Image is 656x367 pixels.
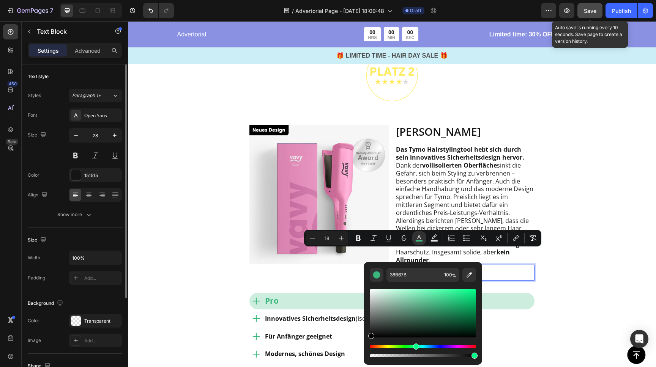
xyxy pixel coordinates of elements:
div: Publish [612,7,631,15]
div: Hue [370,345,476,348]
div: Background [28,298,65,309]
div: Undo/Redo [143,3,174,18]
button: 7 [3,3,57,18]
div: Editor contextual toolbar [304,230,541,246]
button: Paragraph 1* [69,89,122,102]
input: Auto [69,251,121,265]
p: Text Block [37,27,101,36]
p: [PERSON_NAME] [268,104,406,117]
strong: kein [369,227,382,235]
div: Color [28,172,39,179]
strong: Für Anfänger geeignet [137,311,204,319]
div: Padding [28,274,45,281]
div: Show more [57,211,93,218]
span: % [452,271,456,280]
button: Show more [28,208,122,221]
p: Dank der sinkt die Gefahr, sich beim Styling zu verbrennen – besonders praktisch für Anfänger. Au... [268,124,406,243]
strong: Innovatives Sicherheitsdesign [137,293,228,301]
span: / [292,7,294,15]
div: 151515 [84,172,120,179]
strong: Allrounder [268,235,301,243]
strong: vollisolierten Oberfläche [294,140,369,148]
span: Save [584,8,596,14]
strong: Pro [137,274,151,285]
span: Paragraph 1* [72,92,101,99]
span: Preis: 59,99 EUR [268,247,320,256]
div: Beta [6,139,18,145]
button: Publish [606,3,637,18]
div: Add... [84,337,120,344]
span: Draft [410,7,421,14]
button: Save [577,3,602,18]
div: Size [28,235,48,245]
div: Text style [28,73,49,80]
div: Align [28,190,49,200]
div: Image [28,337,41,344]
div: Font [28,112,37,119]
iframe: Design area [128,21,656,367]
div: Open Sans [84,112,120,119]
input: E.g FFFFFF [386,268,441,282]
div: Transparent [84,318,120,325]
strong: Das Tymo Hairstylingtool hebt sich durch sein innovatives Sicherheitsdesign hervor. [268,124,396,140]
div: Styles [28,92,41,99]
img: gempages_585425760114705079-21a4cd80-902a-4097-8b23-f5438e6ccb80.webp [237,27,292,82]
p: Settings [38,47,59,55]
div: Width [28,254,40,261]
div: Open Intercom Messenger [630,330,648,348]
div: Size [28,130,48,140]
p: 7 [50,6,53,15]
span: Advertorial Page - [DATE] 18:09:48 [295,7,384,15]
div: Rich Text Editor. Editing area: main [267,243,407,259]
div: 450 [7,81,18,87]
div: Color [28,317,39,324]
p: Advanced [75,47,101,55]
strong: fehlen Features wie eine echte Ionen-Technologie [268,211,401,227]
p: (isolierte Oberfläche) [137,292,288,303]
img: gempages_585425760114705079-3282a908-2537-44f0-95c6-3f17ca25224f.webp [121,104,261,243]
div: Add... [84,275,120,282]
